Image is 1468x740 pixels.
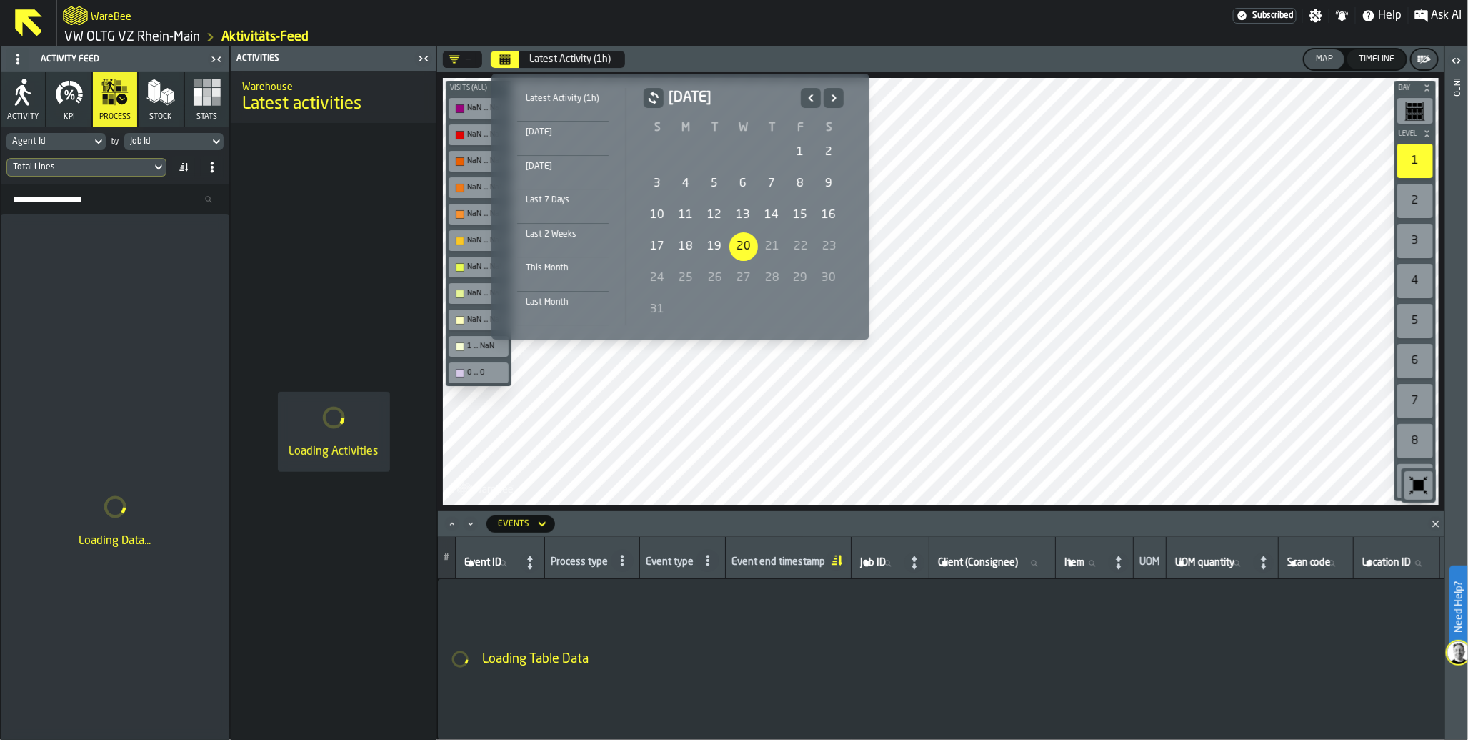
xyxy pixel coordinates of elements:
div: 24 [644,264,672,292]
div: Friday, August 15, 2025 [787,201,815,230]
div: 20 [729,232,758,261]
div: Thursday, August 21, 2025 [758,232,787,261]
div: Saturday, August 30, 2025 [815,264,844,292]
div: Sunday, August 31, 2025 [644,295,672,324]
div: 27 [729,264,758,292]
div: This Month [517,260,609,276]
div: 18 [672,232,701,261]
th: W [729,119,758,137]
div: 1 [787,138,815,167]
div: 28 [758,264,787,292]
div: [DATE] [517,159,609,174]
div: 23 [815,232,844,261]
div: Friday, August 1, 2025 [787,138,815,167]
div: 4 [672,169,701,198]
div: Tuesday, August 5, 2025 [701,169,729,198]
th: T [701,119,729,137]
div: August 2025 [644,88,844,325]
div: Wednesday, August 6, 2025 [729,169,758,198]
div: Friday, August 29, 2025 [787,264,815,292]
div: Saturday, August 9, 2025 [815,169,844,198]
div: 10 [644,201,672,230]
div: 17 [644,232,672,261]
button: Previous [801,88,821,108]
div: 6 [729,169,758,198]
div: 3 [644,169,672,198]
button: button- [644,88,664,108]
div: 30 [815,264,844,292]
div: Select date range Select date range [503,85,858,328]
div: Sunday, August 10, 2025 [644,201,672,230]
div: Monday, August 11, 2025 [672,201,701,230]
div: 7 [758,169,787,198]
th: M [672,119,701,137]
div: 2 [815,138,844,167]
div: 5 [701,169,729,198]
div: Wednesday, August 27, 2025 [729,264,758,292]
div: Selected Date: Wednesday, August 20, 2025, Wednesday, August 20, 2025 selected, Last available date [729,232,758,261]
div: Today, Tuesday, August 19, 2025 [701,232,729,261]
div: 16 [815,201,844,230]
div: 11 [672,201,701,230]
div: 19 [701,232,729,261]
div: Monday, August 18, 2025 [672,232,701,261]
div: 14 [758,201,787,230]
div: Sunday, August 3, 2025 [644,169,672,198]
th: S [644,119,672,137]
div: Saturday, August 2, 2025 [815,138,844,167]
div: 21 [758,232,787,261]
div: Friday, August 8, 2025 [787,169,815,198]
div: Thursday, August 14, 2025 [758,201,787,230]
div: Latest Activity (1h) [517,91,609,107]
div: Last 7 Days [517,192,609,208]
div: Thursday, August 28, 2025 [758,264,787,292]
div: 8 [787,169,815,198]
div: Wednesday, August 13, 2025 [729,201,758,230]
div: Friday, August 22, 2025 [787,232,815,261]
div: [DATE] [517,124,609,140]
div: Tuesday, August 12, 2025 [701,201,729,230]
div: 13 [729,201,758,230]
th: T [758,119,787,137]
div: 22 [787,232,815,261]
table: August 2025 [644,119,844,325]
div: Thursday, August 7, 2025 [758,169,787,198]
div: Tuesday, August 26, 2025 [701,264,729,292]
div: Last Month [517,295,609,310]
button: Next [824,88,844,108]
div: 25 [672,264,701,292]
div: 29 [787,264,815,292]
label: Need Help? [1451,567,1467,647]
div: Saturday, August 23, 2025 [815,232,844,261]
th: F [787,119,815,137]
div: Sunday, August 17, 2025 [644,232,672,261]
h2: [DATE] [669,88,795,108]
div: 26 [701,264,729,292]
div: Saturday, August 16, 2025 [815,201,844,230]
div: Last 2 Weeks [517,227,609,242]
th: S [815,119,844,137]
div: Monday, August 4, 2025 [672,169,701,198]
div: Sunday, August 24, 2025 [644,264,672,292]
div: 15 [787,201,815,230]
div: 12 [701,201,729,230]
div: 9 [815,169,844,198]
div: 31 [644,295,672,324]
div: Monday, August 25, 2025 [672,264,701,292]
